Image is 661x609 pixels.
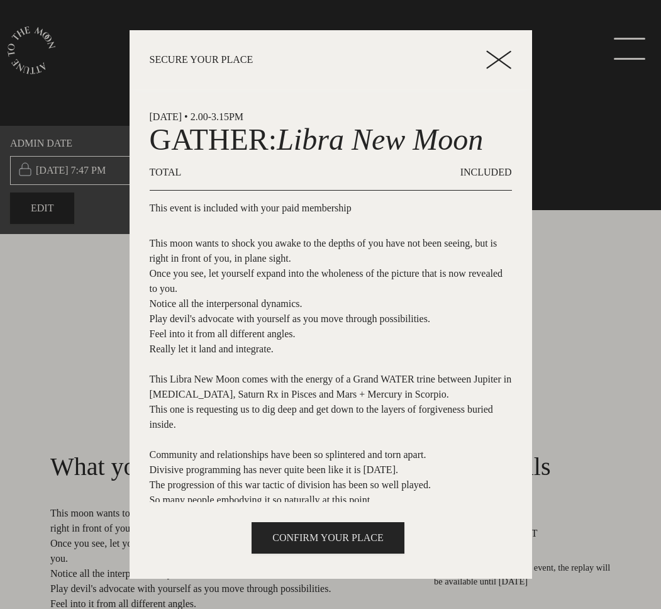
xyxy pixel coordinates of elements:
p: Notice all the interpersonal dynamics. [150,296,512,311]
p: Really let it land and integrate. [150,342,512,357]
button: CONFIRM YOUR PLACE [252,522,404,554]
p: Divisive programming has never quite been like it is [DATE]. [150,462,512,478]
p: This event is included with your paid membership [150,201,512,216]
p: This Libra New Moon comes with the energy of a Grand WATER trine between Jupiter in [MEDICAL_DATA... [150,372,512,402]
h1: GATHER: [150,125,512,155]
span: Libra New Moon [277,123,483,156]
p: [DATE] • 2.00-3.15pm [150,109,512,125]
p: Feel into it from all different angles. [150,327,512,342]
span: CONFIRM YOUR PLACE [272,530,383,545]
p: SECURE YOUR PLACE [150,55,487,65]
p: This moon wants to shock you awake to the depths of you have not been seeing, but is right in fro... [150,236,512,266]
span: INCLUDED [460,167,512,177]
p: This one is requesting us to dig deep and get down to the layers of forgiveness buried inside. [150,402,512,432]
p: TOTAL [150,165,182,180]
p: So many people embodying it so naturally at this point. [150,493,512,508]
p: The progression of this war tactic of division has been so well played. [150,478,512,493]
p: Community and relationships have been so splintered and torn apart. [150,447,512,462]
p: Play devil's advocate with yourself as you move through possibilities. [150,311,512,327]
p: Once you see, let yourself expand into the wholeness of the picture that is now revealed to you. [150,266,512,296]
